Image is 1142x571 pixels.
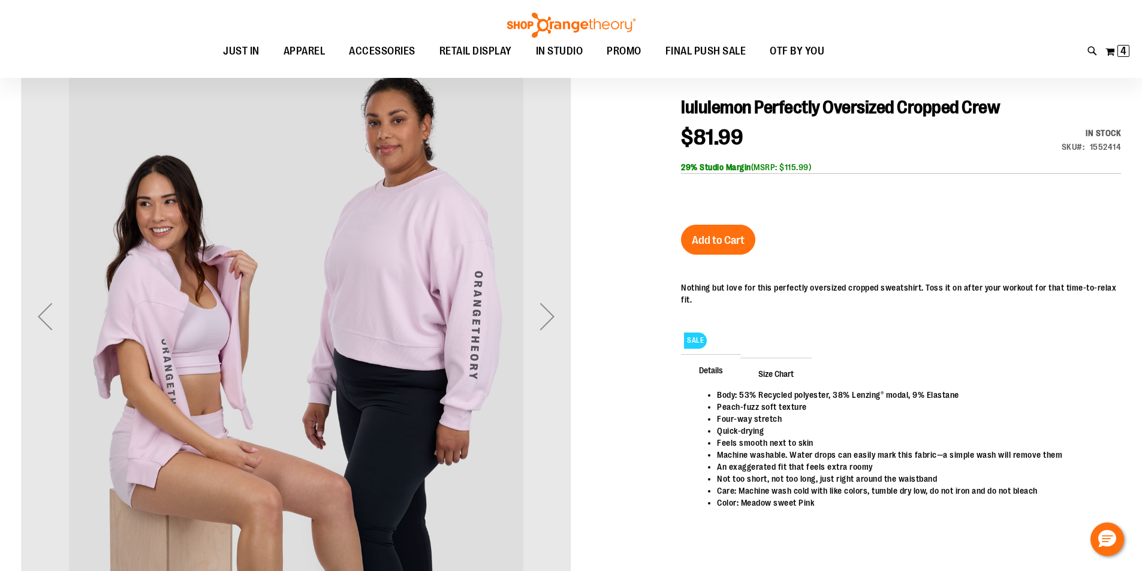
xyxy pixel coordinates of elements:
[681,282,1121,306] p: Nothing but love for this perfectly oversized cropped sweatshirt. Toss it on after your workout f...
[681,161,1121,173] div: (MSRP: $115.99)
[717,449,1109,461] li: Machine washable. Water drops can easily mark this fabric—a simple wash will remove them
[284,38,326,65] span: APPAREL
[211,38,272,65] a: JUST IN
[1120,45,1126,57] span: 4
[1090,141,1122,153] div: 1552414
[1062,127,1122,139] div: Availability
[717,473,1109,485] li: Not too short, not too long, just right around the waistband
[607,38,641,65] span: PROMO
[692,234,745,247] span: Add to Cart
[505,13,637,38] img: Shop Orangetheory
[770,38,824,65] span: OTF BY YOU
[681,354,741,385] span: Details
[681,162,751,172] b: 29% Studio Margin
[595,38,653,65] a: PROMO
[665,38,746,65] span: FINAL PUSH SALE
[717,485,1109,497] li: Care: Machine wash cold with like colors, tumble dry low, do not iron and do not bleach
[717,497,1109,509] li: Color: Meadow sweet Pink
[1090,522,1124,556] button: Hello, have a question? Let’s chat.
[524,38,595,65] a: IN STUDIO
[740,358,812,389] span: Size Chart
[653,38,758,65] a: FINAL PUSH SALE
[337,38,427,65] a: ACCESSORIES
[758,38,836,65] a: OTF BY YOU
[536,38,583,65] span: IN STUDIO
[684,333,707,349] span: SALE
[717,389,1109,401] li: Body: 53% Recycled polyester, 38% Lenzing® modal, 9% Elastane
[349,38,415,65] span: ACCESSORIES
[272,38,338,65] a: APPAREL
[427,38,524,65] a: RETAIL DISPLAY
[681,225,755,255] button: Add to Cart
[717,413,1109,425] li: Four-way stretch
[1062,127,1122,139] div: In stock
[717,401,1109,413] li: Peach-fuzz soft texture
[717,461,1109,473] li: An exaggerated fit that feels extra roomy
[681,125,743,150] span: $81.99
[1062,142,1085,152] strong: SKU
[717,437,1109,449] li: Feels smooth next to skin
[681,97,1000,117] span: lululemon Perfectly Oversized Cropped Crew
[223,38,260,65] span: JUST IN
[717,425,1109,437] li: Quick-drying
[439,38,512,65] span: RETAIL DISPLAY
